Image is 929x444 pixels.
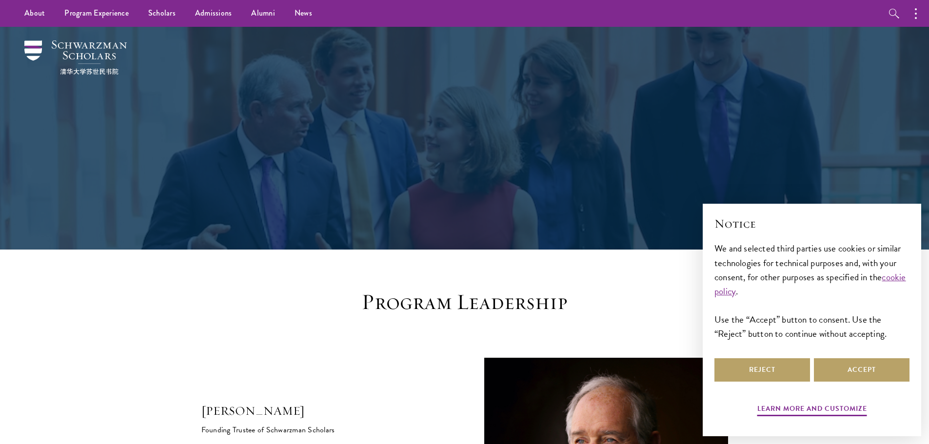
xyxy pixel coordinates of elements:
div: We and selected third parties use cookies or similar technologies for technical purposes and, wit... [714,241,909,340]
button: Accept [814,358,909,382]
h2: Notice [714,215,909,232]
img: Schwarzman Scholars [24,40,127,75]
h6: Founding Trustee of Schwarzman Scholars [201,419,445,436]
button: Reject [714,358,810,382]
a: cookie policy [714,270,906,298]
h5: [PERSON_NAME] [201,403,445,419]
h3: Program Leadership [314,289,616,316]
button: Learn more and customize [757,403,867,418]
